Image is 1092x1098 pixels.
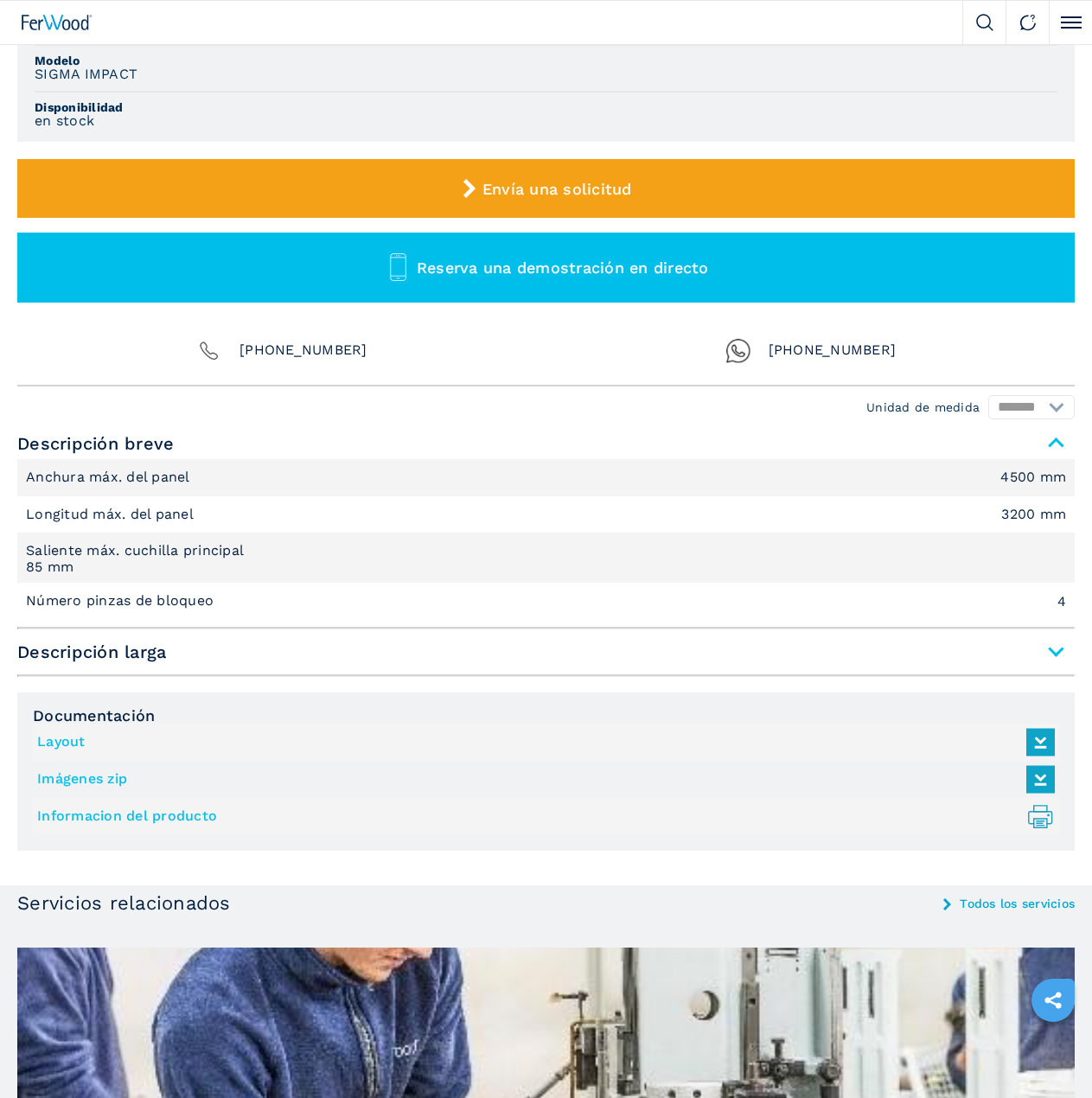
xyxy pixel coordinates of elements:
[26,505,198,524] p: Longitud máx. del panel
[37,765,1046,794] a: Imágenes zip
[1000,470,1066,484] em: 4500 mm
[1049,1,1092,44] button: Click to toggle menu
[26,541,248,560] p: Saliente máx. cuchilla principal
[17,233,1075,303] button: Reserva una demostración en directo
[17,636,1075,667] span: Descripción larga
[17,159,1075,218] button: Envía una solicitud
[239,338,367,364] span: [PHONE_NUMBER]
[26,560,1066,574] em: 85 mm
[1019,14,1037,31] img: Contact us
[769,338,897,364] span: [PHONE_NUMBER]
[1031,979,1075,1022] a: sharethis
[26,468,195,487] p: Anchura máx. del panel
[960,897,1075,910] a: Todos los servicios
[35,113,94,129] h3: en stock
[33,708,1059,724] span: Documentación
[482,180,632,198] span: Envía una solicitud
[866,401,980,413] em: Unidad de medida
[26,591,218,610] p: Número pinzas de bloqueo
[1001,508,1066,521] em: 3200 mm
[37,802,1046,831] a: Informacion del producto
[22,15,93,30] img: Ferwood
[417,259,709,277] span: Reserva una demostración en directo
[37,728,1046,756] a: Layout
[35,101,1057,113] span: Disponibilidad
[1019,1020,1079,1085] iframe: Chat
[1057,595,1066,609] em: 4
[17,894,231,913] h3: Servicios relacionados
[35,67,137,82] h3: SIGMA IMPACT
[17,428,1075,459] span: Descripción breve
[196,338,222,364] img: Phone
[725,338,751,364] img: Whatsapp
[976,14,993,31] img: Search
[35,54,1057,67] span: Modelo
[17,459,1075,620] div: Descripción breve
